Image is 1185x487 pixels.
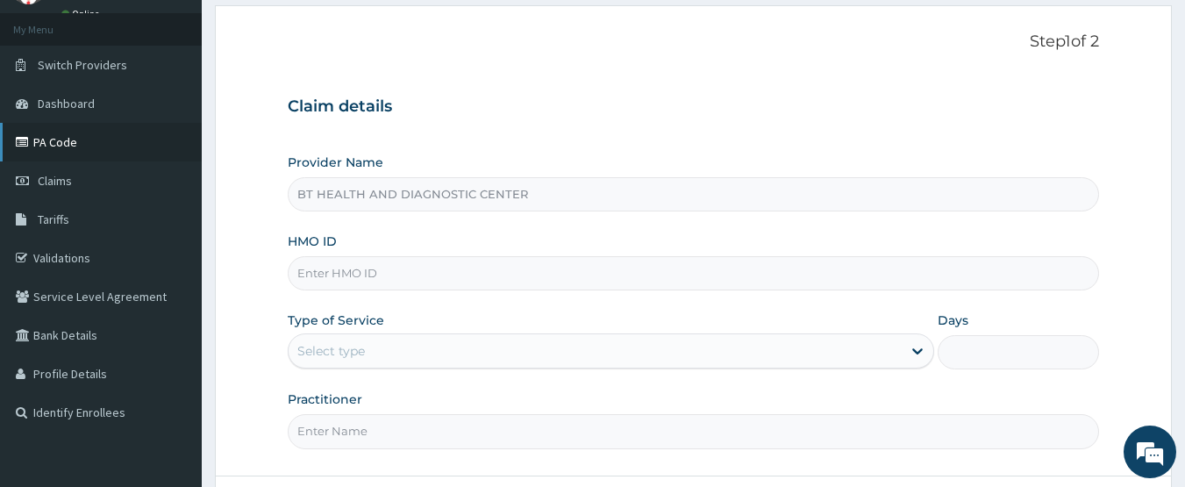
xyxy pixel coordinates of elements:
label: Days [938,312,968,329]
span: Dashboard [38,96,95,111]
p: Step 1 of 2 [288,32,1100,52]
input: Enter Name [288,414,1100,448]
label: Provider Name [288,154,383,171]
h3: Claim details [288,97,1100,117]
a: Online [61,8,104,20]
label: Practitioner [288,390,362,408]
label: HMO ID [288,233,337,250]
input: Enter HMO ID [288,256,1100,290]
label: Type of Service [288,312,384,329]
span: Tariffs [38,211,69,227]
div: Select type [297,342,365,360]
span: Switch Providers [38,57,127,73]
span: Claims [38,173,72,189]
